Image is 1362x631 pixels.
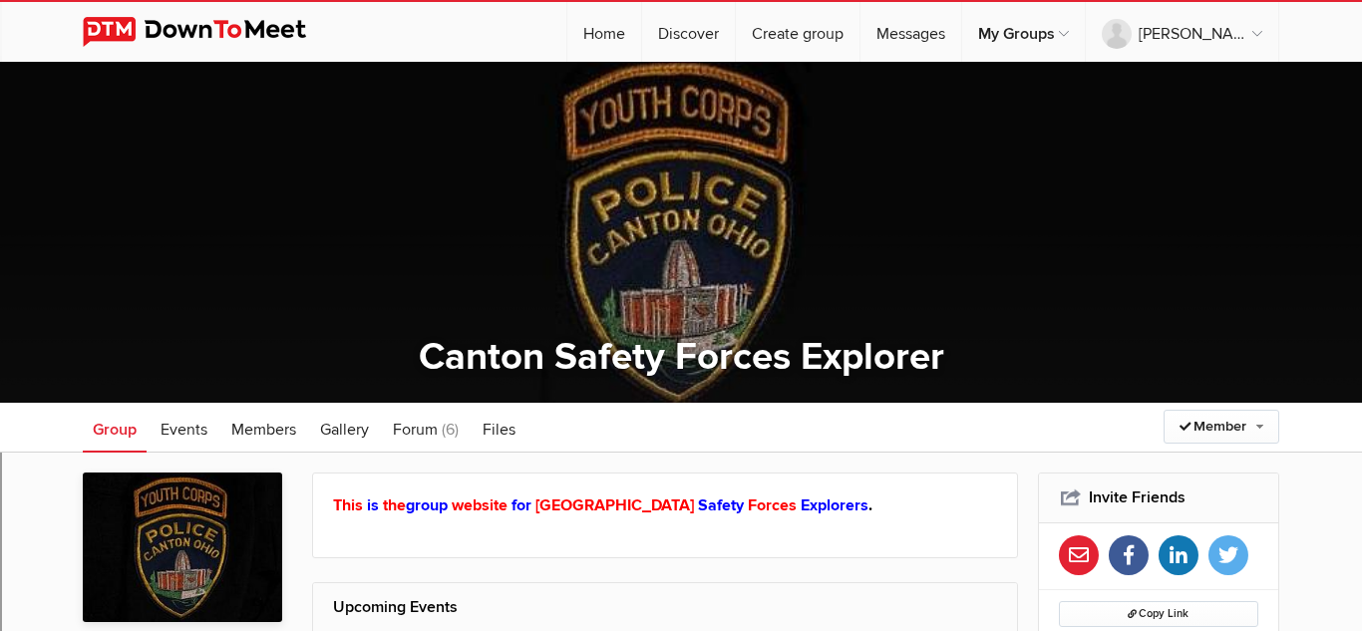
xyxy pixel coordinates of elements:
a: My Groups [962,2,1085,62]
img: Canton Safety Forces Explorer [83,473,282,622]
a: Members [221,403,306,453]
a: Files [473,403,525,453]
a: Discover [642,2,735,62]
a: Events [151,403,217,453]
span: for [511,495,531,515]
a: Create group [736,2,859,62]
a: [PERSON_NAME] [1086,2,1278,62]
span: Files [483,420,515,440]
span: [GEOGRAPHIC_DATA] [535,495,694,515]
button: Copy Link [1059,601,1259,627]
span: website [452,495,508,515]
img: DownToMeet [83,17,337,47]
span: Group [93,420,137,440]
span: Forum [393,420,438,440]
span: Explorers [801,495,868,515]
a: Gallery [310,403,379,453]
a: Forum (6) [383,403,469,453]
span: (6) [442,420,459,440]
span: Events [161,420,207,440]
a: Group [83,403,147,453]
span: This [333,495,363,515]
span: Forces [748,495,797,515]
a: Member [1164,410,1279,444]
a: Messages [860,2,961,62]
span: group [406,495,448,515]
span: the [383,495,406,515]
a: Home [567,2,641,62]
span: Gallery [320,420,369,440]
strong: . [333,495,872,515]
span: Members [231,420,296,440]
span: is [367,495,379,515]
span: Copy Link [1128,607,1189,620]
h2: Invite Friends [1059,473,1259,521]
h2: Upcoming Events [333,583,997,631]
span: Safety [698,495,744,515]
